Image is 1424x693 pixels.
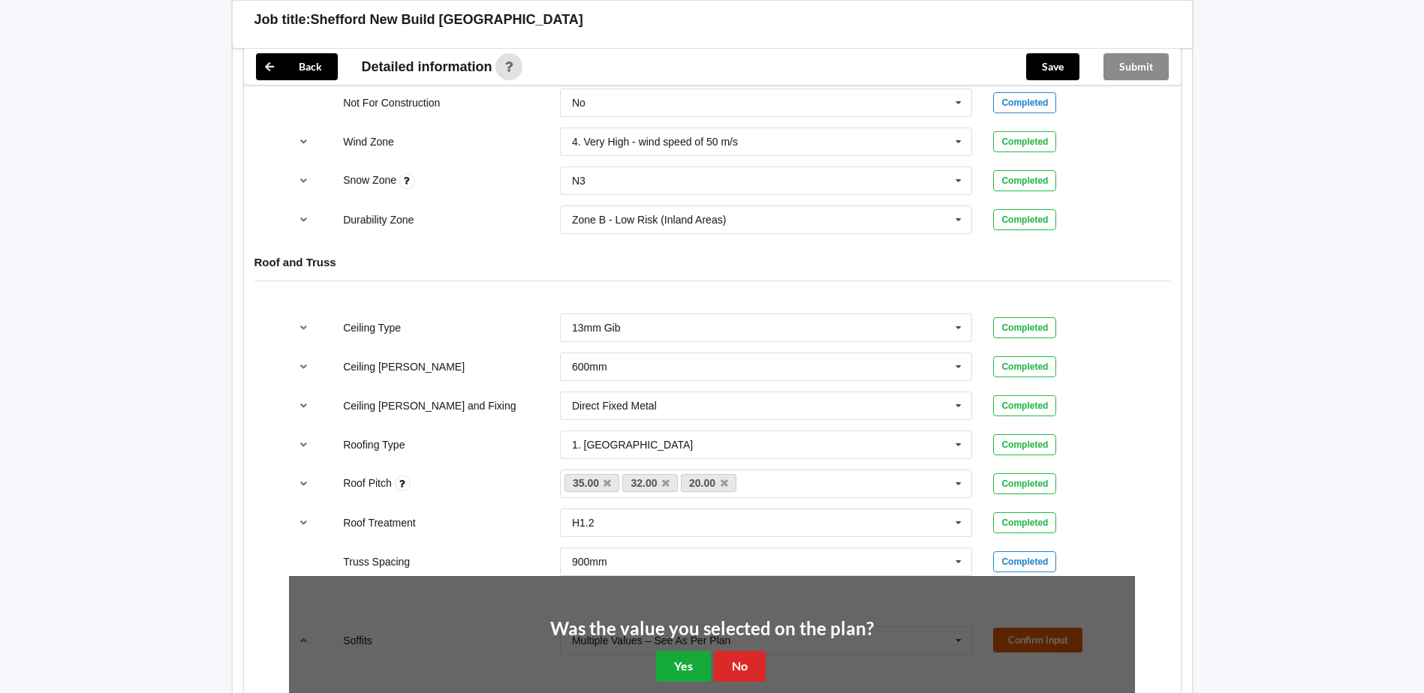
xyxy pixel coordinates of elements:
label: Wind Zone [343,136,394,148]
div: Completed [993,131,1056,152]
button: reference-toggle [289,167,318,194]
div: H1.2 [572,517,595,528]
button: reference-toggle [289,470,318,497]
h3: Shefford New Build [GEOGRAPHIC_DATA] [311,11,583,28]
div: 4. Very High - wind speed of 50 m/s [572,136,738,147]
button: Back [256,53,338,80]
button: reference-toggle [289,206,318,233]
label: Durability Zone [343,214,414,226]
div: Completed [993,92,1056,113]
label: Ceiling Type [343,322,401,334]
div: No [572,97,586,108]
div: Completed [993,512,1056,533]
div: Completed [993,395,1056,416]
div: 13mm Gib [572,322,621,333]
a: 32.00 [622,474,678,492]
button: reference-toggle [289,392,318,419]
div: Completed [993,356,1056,377]
button: reference-toggle [289,128,318,155]
button: No [714,651,766,682]
label: Not For Construction [343,97,440,109]
button: reference-toggle [289,431,318,458]
button: reference-toggle [289,509,318,536]
label: Ceiling [PERSON_NAME] and Fixing [343,400,516,412]
div: N3 [572,175,586,186]
div: 900mm [572,556,607,567]
div: Completed [993,317,1056,338]
div: Completed [993,551,1056,572]
a: 35.00 [564,474,620,492]
label: Truss Spacing [343,556,410,568]
div: Direct Fixed Metal [572,400,657,411]
a: 20.00 [681,474,736,492]
div: Zone B - Low Risk (Inland Areas) [572,214,726,225]
button: reference-toggle [289,314,318,341]
label: Roofing Type [343,439,405,451]
h2: Was the value you selected on the plan? [550,617,874,640]
h4: Roof and Truss [254,255,1170,269]
label: Snow Zone [343,174,399,186]
div: Completed [993,434,1056,455]
div: Completed [993,473,1056,494]
div: Completed [993,209,1056,230]
button: reference-toggle [289,353,318,380]
label: Ceiling [PERSON_NAME] [343,361,465,373]
label: Roof Pitch [343,477,394,489]
span: Detailed information [362,60,492,73]
button: Save [1026,53,1079,80]
button: Yes [656,651,711,682]
h3: Job title: [254,11,311,28]
div: 600mm [572,361,607,372]
label: Roof Treatment [343,517,416,529]
div: 1. [GEOGRAPHIC_DATA] [572,439,693,450]
div: Completed [993,170,1056,191]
